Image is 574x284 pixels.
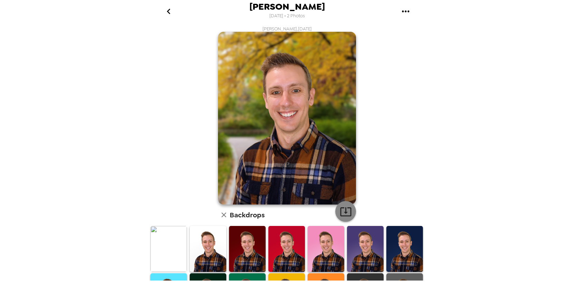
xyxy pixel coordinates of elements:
h6: Backdrops [230,209,265,220]
span: [PERSON_NAME] [249,2,325,11]
img: Original [150,226,187,272]
img: user [218,32,356,205]
span: [PERSON_NAME] , [DATE] [263,26,312,32]
span: [DATE] • 2 Photos [269,11,305,21]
